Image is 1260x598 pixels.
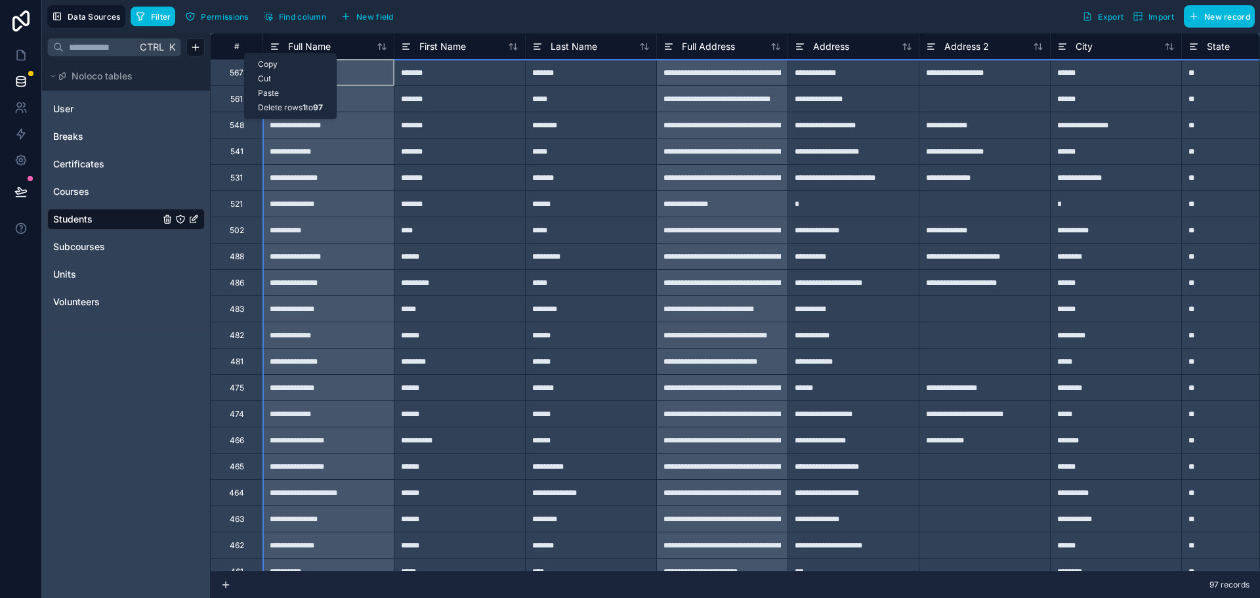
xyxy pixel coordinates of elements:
div: 502 [230,225,244,236]
span: Permissions [201,12,248,22]
span: Find column [279,12,326,22]
span: Certificates [53,158,104,171]
div: 461 [230,566,243,577]
div: 481 [230,356,243,367]
span: Full Address [682,40,735,53]
div: Courses [47,181,205,202]
div: Certificates [47,154,205,175]
div: Units [47,264,205,285]
div: 541 [230,146,243,157]
span: User [53,102,73,116]
span: City [1076,40,1093,53]
span: Volunteers [53,295,100,309]
span: First Name [419,40,466,53]
div: 483 [230,304,244,314]
span: Address 2 [944,40,989,53]
a: Units [53,268,159,281]
div: Students [47,209,205,230]
span: New record [1204,12,1250,22]
div: 486 [230,278,244,288]
a: New record [1179,5,1255,28]
span: Courses [53,185,89,198]
div: 531 [230,173,243,183]
button: Noloco tables [47,67,197,85]
span: Students [53,213,93,226]
div: 548 [230,120,244,131]
span: Full Name [288,40,331,53]
span: Filter [151,12,171,22]
a: Certificates [53,158,159,171]
div: Subcourses [47,236,205,257]
a: Subcourses [53,240,159,253]
div: User [47,98,205,119]
div: Breaks [47,126,205,147]
span: Last Name [551,40,597,53]
span: Data Sources [68,12,121,22]
div: 463 [230,514,244,524]
b: 1 [303,102,306,112]
div: 561 [230,94,243,104]
div: 465 [230,461,244,472]
span: K [167,43,177,52]
span: Breaks [53,130,83,143]
div: 475 [230,383,244,393]
a: User [53,102,159,116]
span: 97 records [1209,580,1249,590]
button: New field [336,7,398,26]
button: Filter [131,7,176,26]
button: Import [1128,5,1179,28]
div: Delete rows to [245,100,336,115]
div: 521 [230,199,243,209]
span: Subcourses [53,240,105,253]
div: # [220,41,253,51]
div: Paste [245,86,336,100]
a: Permissions [180,7,258,26]
span: Export [1098,12,1123,22]
div: 482 [230,330,244,341]
button: New record [1184,5,1255,28]
span: Noloco tables [72,70,133,83]
div: 466 [230,435,244,446]
a: Breaks [53,130,159,143]
a: Courses [53,185,159,198]
div: Volunteers [47,291,205,312]
div: 462 [230,540,244,551]
div: 567 [230,68,243,78]
span: Import [1148,12,1174,22]
div: 488 [230,251,244,262]
a: Volunteers [53,295,159,309]
span: Units [53,268,76,281]
div: Copy [245,57,336,72]
button: Data Sources [47,5,125,28]
button: Export [1078,5,1128,28]
button: Permissions [180,7,253,26]
span: Address [813,40,849,53]
span: New field [356,12,394,22]
button: Find column [259,7,331,26]
span: Ctrl [138,39,165,55]
a: Students [53,213,159,226]
div: 474 [230,409,244,419]
span: State [1207,40,1230,53]
div: 464 [229,488,244,498]
b: 97 [313,102,323,112]
div: Cut [245,72,336,86]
